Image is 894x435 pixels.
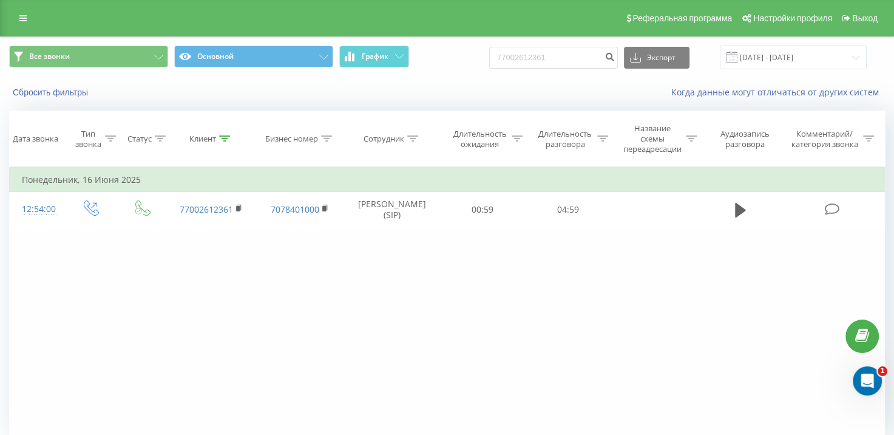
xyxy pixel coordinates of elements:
[271,204,319,215] a: 7078401000
[189,134,216,144] div: Клиент
[632,13,732,23] span: Реферальная программа
[789,129,860,149] div: Комментарий/категория звонка
[753,13,832,23] span: Настройки профиля
[440,192,526,227] td: 00:59
[13,134,58,144] div: Дата звонка
[671,86,885,98] a: Когда данные могут отличаться от других систем
[362,52,388,61] span: График
[127,134,152,144] div: Статус
[489,47,618,69] input: Поиск по номеру
[624,47,689,69] button: Экспорт
[622,123,683,154] div: Название схемы переадресации
[75,129,101,149] div: Тип звонка
[364,134,404,144] div: Сотрудник
[853,366,882,396] iframe: Intercom live chat
[339,46,409,67] button: График
[878,366,887,376] span: 1
[180,204,233,215] a: 77002612361
[344,192,440,227] td: [PERSON_NAME] (SIP)
[22,197,52,221] div: 12:54:00
[537,129,594,149] div: Длительность разговора
[852,13,878,23] span: Выход
[9,87,94,98] button: Сбросить фильтры
[451,129,509,149] div: Длительность ожидания
[265,134,318,144] div: Бизнес номер
[10,168,885,192] td: Понедельник, 16 Июня 2025
[174,46,333,67] button: Основной
[9,46,168,67] button: Все звонки
[29,52,70,61] span: Все звонки
[711,129,779,149] div: Аудиозапись разговора
[526,192,611,227] td: 04:59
